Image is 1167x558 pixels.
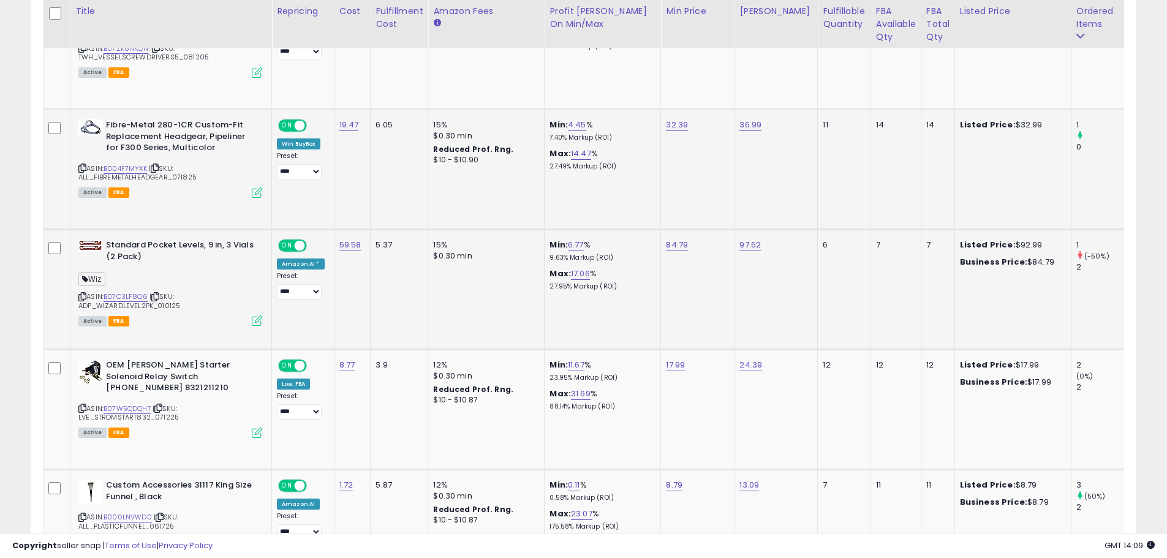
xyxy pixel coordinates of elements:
div: 2 [1076,502,1126,513]
b: Listed Price: [960,239,1016,251]
div: Amazon AI [277,499,320,510]
div: 2 [1076,360,1126,371]
div: Fulfillable Quantity [823,5,865,31]
span: | SKU: ALL_PLASTICFUNNEL_061725 [78,512,178,530]
div: Low. FBA [277,379,310,390]
div: 3.9 [376,360,418,371]
div: 11 [876,480,912,491]
div: $8.79 [960,497,1062,508]
div: $10 - $10.87 [433,395,535,405]
div: $10 - $10.90 [433,155,535,165]
div: seller snap | | [12,540,213,552]
b: Min: [550,239,568,251]
a: Privacy Policy [159,540,213,551]
span: | SKU: ALL_FIBREMETALHEADGEAR_071825 [78,164,197,182]
span: All listings currently available for purchase on Amazon [78,187,107,198]
div: 1 [1076,119,1126,130]
a: 17.06 [571,268,590,280]
div: FBA Total Qty [926,5,950,43]
div: % [550,480,651,502]
b: Reduced Prof. Rng. [433,144,513,154]
span: FBA [108,67,129,78]
span: ON [279,361,295,371]
div: 12 [876,360,912,371]
div: 1 [1076,239,1126,251]
div: % [550,119,651,142]
span: All listings currently available for purchase on Amazon [78,316,107,326]
b: Min: [550,359,568,371]
div: ASIN: [78,360,262,437]
small: (-50%) [1084,251,1109,261]
div: [PERSON_NAME] [739,5,812,18]
img: 21N5ZTVV20L._SL40_.jpg [78,480,103,504]
div: Amazon AI * [277,258,325,270]
div: Amazon Fees [433,5,539,18]
p: 0.58% Markup (ROI) [550,494,651,502]
div: $17.99 [960,360,1062,371]
div: 6 [823,239,861,251]
a: 84.79 [666,239,688,251]
b: Listed Price: [960,119,1016,130]
span: All listings currently available for purchase on Amazon [78,67,107,78]
div: 12% [433,360,535,371]
a: B07C3LF8Q6 [104,292,148,302]
div: $0.30 min [433,130,535,141]
b: Listed Price: [960,479,1016,491]
a: 11.67 [568,359,584,371]
b: Max: [550,508,571,519]
div: Fulfillment Cost [376,5,423,31]
div: 12 [823,360,861,371]
span: | SKU: ADP_WIZARDLEVEL2PK_010125 [78,292,180,310]
div: $10 - $10.87 [433,515,535,526]
div: % [550,268,651,291]
div: Cost [339,5,366,18]
span: OFF [305,361,325,371]
a: B000LNVWD0 [104,512,152,522]
b: Custom Accessories 31117 King Size Funnel , Black [106,480,255,505]
a: 24.39 [739,359,762,371]
p: 27.49% Markup (ROI) [550,162,651,171]
a: B004F7MYXK [104,164,147,174]
div: $84.79 [960,257,1062,268]
a: 23.07 [571,508,592,520]
div: 11 [823,119,861,130]
div: Preset: [277,392,325,420]
div: 5.87 [376,480,418,491]
div: 15% [433,239,535,251]
div: 12 [926,360,945,371]
div: Win BuyBox [277,138,320,149]
div: 14 [926,119,945,130]
img: 41fEp3YhzbL._SL40_.jpg [78,119,103,135]
a: 32.39 [666,119,688,131]
a: 8.79 [666,479,682,491]
small: (0%) [1076,371,1093,381]
span: ON [279,241,295,251]
div: 12% [433,480,535,491]
b: Business Price: [960,496,1027,508]
a: 19.47 [339,119,359,131]
div: 7 [823,480,861,491]
b: Max: [550,148,571,159]
strong: Copyright [12,540,57,551]
div: Title [75,5,266,18]
div: % [550,508,651,531]
a: 1.72 [339,479,353,491]
span: OFF [305,241,325,251]
a: 36.99 [739,119,761,131]
div: % [550,239,651,262]
b: Standard Pocket Levels, 9 in, 3 Vials (2 Pack) [106,239,255,265]
a: B07W5QDQHT [104,404,151,414]
p: 23.95% Markup (ROI) [550,374,651,382]
span: FBA [108,316,129,326]
div: 7 [876,239,912,251]
a: 31.69 [571,388,591,400]
b: OEM [PERSON_NAME] Starter Solenoid Relay Switch [PHONE_NUMBER] 8321211210 [106,360,255,397]
a: 13.09 [739,479,759,491]
div: 0 [1076,141,1126,153]
b: Listed Price: [960,359,1016,371]
a: 4.45 [568,119,586,131]
b: Business Price: [960,256,1027,268]
div: Profit [PERSON_NAME] on Min/Max [550,5,655,31]
a: 6.77 [568,239,584,251]
a: 0.11 [568,479,580,491]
